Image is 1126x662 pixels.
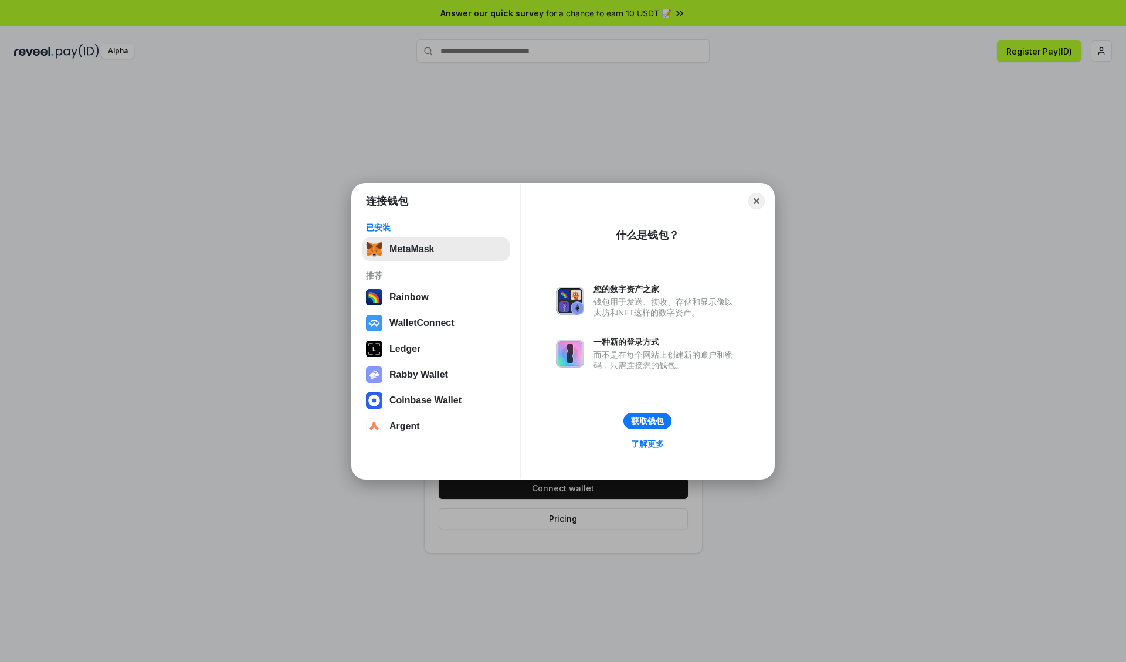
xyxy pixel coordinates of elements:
[362,415,510,438] button: Argent
[556,287,584,315] img: svg+xml,%3Csvg%20xmlns%3D%22http%3A%2F%2Fwww.w3.org%2F2000%2Fsvg%22%20fill%3D%22none%22%20viewBox...
[362,389,510,412] button: Coinbase Wallet
[623,413,671,429] button: 获取钱包
[389,421,420,432] div: Argent
[624,436,671,451] a: 了解更多
[362,237,510,261] button: MetaMask
[389,344,420,354] div: Ledger
[366,341,382,357] img: svg+xml,%3Csvg%20xmlns%3D%22http%3A%2F%2Fwww.w3.org%2F2000%2Fsvg%22%20width%3D%2228%22%20height%3...
[362,337,510,361] button: Ledger
[593,349,739,371] div: 而不是在每个网站上创建新的账户和密码，只需连接您的钱包。
[389,369,448,380] div: Rabby Wallet
[616,228,679,242] div: 什么是钱包？
[366,418,382,434] img: svg+xml,%3Csvg%20width%3D%2228%22%20height%3D%2228%22%20viewBox%3D%220%200%2028%2028%22%20fill%3D...
[389,318,455,328] div: WalletConnect
[362,363,510,386] button: Rabby Wallet
[593,337,739,347] div: 一种新的登录方式
[389,292,429,303] div: Rainbow
[631,439,664,449] div: 了解更多
[556,340,584,368] img: svg+xml,%3Csvg%20xmlns%3D%22http%3A%2F%2Fwww.w3.org%2F2000%2Fsvg%22%20fill%3D%22none%22%20viewBox...
[366,222,506,233] div: 已安装
[362,311,510,335] button: WalletConnect
[389,395,462,406] div: Coinbase Wallet
[593,284,739,294] div: 您的数字资产之家
[366,241,382,257] img: svg+xml,%3Csvg%20fill%3D%22none%22%20height%3D%2233%22%20viewBox%3D%220%200%2035%2033%22%20width%...
[631,416,664,426] div: 获取钱包
[748,193,765,209] button: Close
[366,392,382,409] img: svg+xml,%3Csvg%20width%3D%2228%22%20height%3D%2228%22%20viewBox%3D%220%200%2028%2028%22%20fill%3D...
[389,244,434,254] div: MetaMask
[366,315,382,331] img: svg+xml,%3Csvg%20width%3D%2228%22%20height%3D%2228%22%20viewBox%3D%220%200%2028%2028%22%20fill%3D...
[366,366,382,383] img: svg+xml,%3Csvg%20xmlns%3D%22http%3A%2F%2Fwww.w3.org%2F2000%2Fsvg%22%20fill%3D%22none%22%20viewBox...
[366,194,408,208] h1: 连接钱包
[362,286,510,309] button: Rainbow
[593,297,739,318] div: 钱包用于发送、接收、存储和显示像以太坊和NFT这样的数字资产。
[366,289,382,305] img: svg+xml,%3Csvg%20width%3D%22120%22%20height%3D%22120%22%20viewBox%3D%220%200%20120%20120%22%20fil...
[366,270,506,281] div: 推荐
